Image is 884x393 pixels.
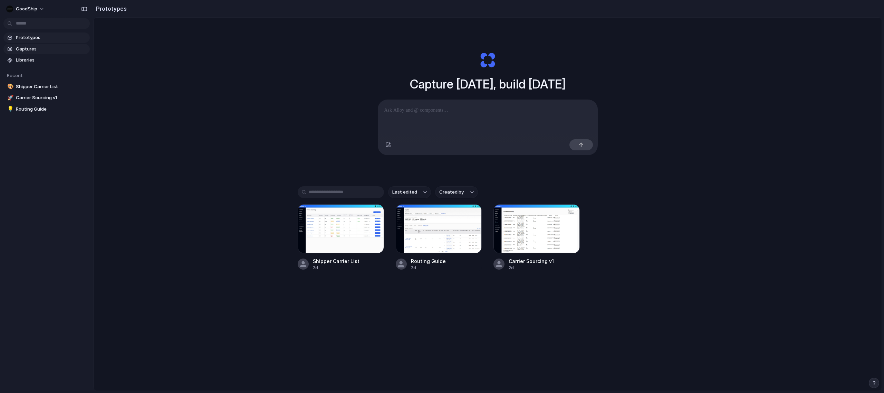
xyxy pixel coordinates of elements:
span: GoodShip [16,6,37,12]
button: 🎨 [6,83,13,90]
h2: Prototypes [93,4,127,13]
div: 2d [411,265,446,271]
div: 2d [313,265,359,271]
span: Prototypes [16,34,87,41]
a: Shipper Carrier ListShipper Carrier List2d [298,204,384,271]
a: 🎨Shipper Carrier List [3,82,90,92]
div: 🚀 [7,94,12,102]
span: Last edited [392,189,417,196]
span: Created by [439,189,464,196]
div: 2d [509,265,554,271]
button: 💡 [6,106,13,113]
span: Routing Guide [16,106,87,113]
button: GoodShip [3,3,48,15]
a: Routing GuideRouting Guide2d [396,204,482,271]
div: Routing Guide [411,258,446,265]
div: 🎨 [7,83,12,91]
a: Prototypes [3,32,90,43]
div: Shipper Carrier List [313,258,359,265]
a: 💡Routing Guide [3,104,90,114]
a: Carrier Sourcing v1Carrier Sourcing v12d [493,204,580,271]
span: Recent [7,73,23,78]
a: Captures [3,44,90,54]
span: Libraries [16,57,87,64]
h1: Capture [DATE], build [DATE] [410,75,566,93]
div: 💡 [7,105,12,113]
div: Carrier Sourcing v1 [509,258,554,265]
a: Libraries [3,55,90,65]
button: 🚀 [6,94,13,101]
button: Last edited [388,186,431,198]
span: Carrier Sourcing v1 [16,94,87,101]
span: Shipper Carrier List [16,83,87,90]
a: 🚀Carrier Sourcing v1 [3,93,90,103]
button: Created by [435,186,478,198]
span: Captures [16,46,87,53]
